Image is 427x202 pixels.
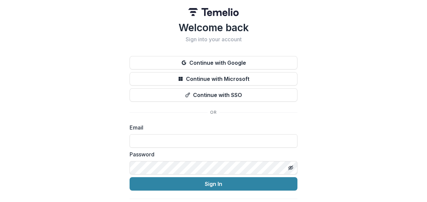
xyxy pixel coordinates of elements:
button: Sign In [130,177,297,191]
button: Toggle password visibility [285,162,296,173]
h2: Sign into your account [130,36,297,43]
img: Temelio [188,8,239,16]
button: Continue with Google [130,56,297,69]
h1: Welcome back [130,21,297,34]
button: Continue with SSO [130,88,297,102]
label: Email [130,123,293,132]
label: Password [130,150,293,158]
button: Continue with Microsoft [130,72,297,86]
